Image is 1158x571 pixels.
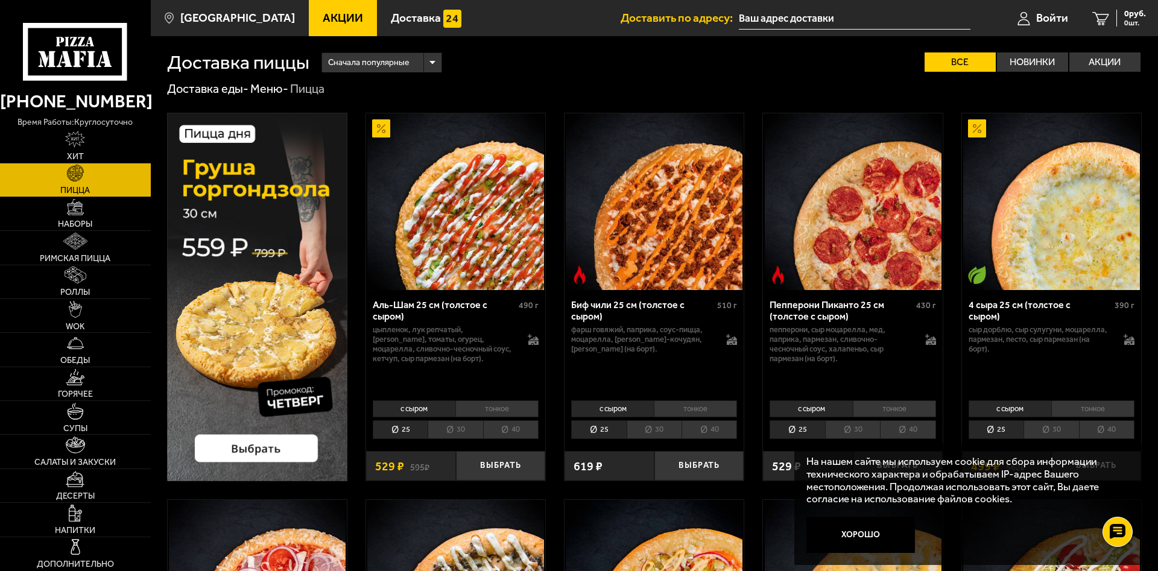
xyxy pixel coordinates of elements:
[770,299,913,322] div: Пепперони Пиканто 25 см (толстое с сыром)
[367,113,544,290] img: Аль-Шам 25 см (толстое с сыром)
[37,560,114,569] span: Дополнительно
[654,451,744,481] button: Выбрать
[717,300,737,311] span: 510 г
[880,420,935,439] li: 40
[167,81,248,96] a: Доставка еды-
[769,266,787,284] img: Острое блюдо
[925,52,996,72] label: Все
[328,51,410,74] span: Сначала популярные
[1051,400,1134,417] li: тонкое
[1079,420,1134,439] li: 40
[969,400,1051,417] li: с сыром
[770,325,913,364] p: пепперони, сыр Моцарелла, мед, паприка, пармезан, сливочно-чесночный соус, халапеньо, сыр пармеза...
[56,492,95,500] span: Десерты
[66,323,85,331] span: WOK
[372,119,390,137] img: Акционный
[627,420,682,439] li: 30
[806,455,1122,505] p: На нашем сайте мы используем cookie для сбора информации технического характера и обрабатываем IP...
[571,299,714,322] div: Биф чили 25 см (толстое с сыром)
[566,113,742,290] img: Биф чили 25 см (толстое с сыром)
[969,420,1024,439] li: 25
[571,266,589,284] img: Острое блюдо
[58,390,93,399] span: Горячее
[67,153,84,161] span: Хит
[456,451,546,481] button: Выбрать
[60,288,90,297] span: Роллы
[373,400,455,417] li: с сыром
[770,400,852,417] li: с сыром
[765,113,941,290] img: Пепперони Пиканто 25 см (толстое с сыром)
[366,113,545,290] a: АкционныйАль-Шам 25 см (толстое с сыром)
[34,458,116,467] span: Салаты и закуски
[571,325,714,354] p: фарш говяжий, паприка, соус-пицца, моцарелла, [PERSON_NAME]-кочудян, [PERSON_NAME] (на борт).
[180,12,295,24] span: [GEOGRAPHIC_DATA]
[621,12,739,24] span: Доставить по адресу:
[1036,12,1068,24] span: Войти
[410,460,429,472] s: 595 ₽
[60,186,90,195] span: Пицца
[763,113,942,290] a: Острое блюдоПепперони Пиканто 25 см (толстое с сыром)
[969,325,1112,354] p: сыр дорблю, сыр сулугуни, моцарелла, пармезан, песто, сыр пармезан (на борт).
[574,460,603,472] span: 619 ₽
[853,400,936,417] li: тонкое
[428,420,482,439] li: 30
[968,119,986,137] img: Акционный
[60,356,90,365] span: Обеды
[373,299,516,322] div: Аль-Шам 25 см (толстое с сыром)
[250,81,288,96] a: Меню-
[962,113,1141,290] a: АкционныйВегетарианское блюдо4 сыра 25 см (толстое с сыром)
[290,81,324,96] div: Пицца
[455,400,539,417] li: тонкое
[375,460,404,472] span: 529 ₽
[373,325,516,364] p: цыпленок, лук репчатый, [PERSON_NAME], томаты, огурец, моцарелла, сливочно-чесночный соус, кетчуп...
[443,10,461,28] img: 15daf4d41897b9f0e9f617042186c801.svg
[1115,300,1134,311] span: 390 г
[916,300,936,311] span: 430 г
[565,113,744,290] a: Острое блюдоБиф чили 25 см (толстое с сыром)
[571,420,626,439] li: 25
[825,420,880,439] li: 30
[1069,52,1141,72] label: Акции
[519,300,539,311] span: 490 г
[40,254,110,263] span: Римская пицца
[55,526,95,535] span: Напитки
[682,420,737,439] li: 40
[323,12,363,24] span: Акции
[63,424,87,433] span: Супы
[654,400,737,417] li: тонкое
[58,220,92,229] span: Наборы
[483,420,539,439] li: 40
[997,52,1068,72] label: Новинки
[969,299,1112,322] div: 4 сыра 25 см (толстое с сыром)
[373,420,428,439] li: 25
[1024,420,1078,439] li: 30
[1124,10,1146,18] span: 0 руб.
[963,113,1140,290] img: 4 сыра 25 см (толстое с сыром)
[1124,19,1146,27] span: 0 шт.
[167,52,309,72] h1: Доставка пиццы
[391,12,441,24] span: Доставка
[571,400,654,417] li: с сыром
[770,420,824,439] li: 25
[772,460,801,472] span: 529 ₽
[739,7,970,30] input: Ваш адрес доставки
[968,266,986,284] img: Вегетарианское блюдо
[806,517,915,553] button: Хорошо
